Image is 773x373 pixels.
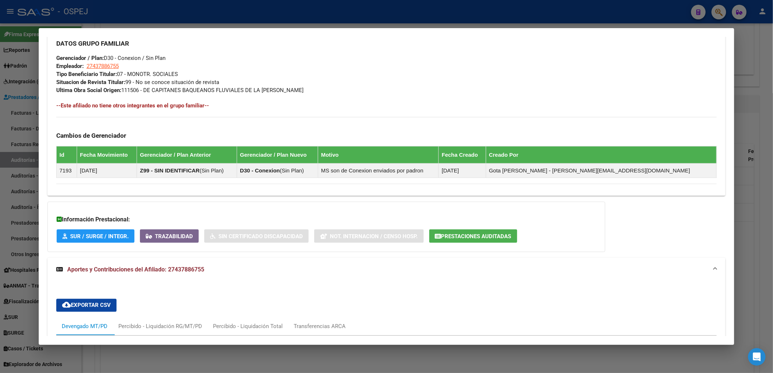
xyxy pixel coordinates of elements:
[56,63,84,69] strong: Empleador:
[204,229,309,243] button: Sin Certificado Discapacidad
[62,301,71,309] mat-icon: cloud_download
[56,55,104,61] strong: Gerenciador / Plan:
[429,229,517,243] button: Prestaciones Auditadas
[77,146,137,163] th: Fecha Movimiento
[486,163,717,178] td: Gota [PERSON_NAME] - [PERSON_NAME][EMAIL_ADDRESS][DOMAIN_NAME]
[56,146,77,163] th: Id
[56,299,117,312] button: Exportar CSV
[56,87,121,94] strong: Ultima Obra Social Origen:
[137,163,237,178] td: ( )
[56,39,717,47] h3: DATOS GRUPO FAMILIAR
[439,163,486,178] td: [DATE]
[318,146,438,163] th: Motivo
[56,55,165,61] span: D30 - Conexion / Sin Plan
[155,233,193,240] span: Trazabilidad
[218,233,303,240] span: Sin Certificado Discapacidad
[56,163,77,178] td: 7193
[202,167,222,174] span: Sin Plan
[62,302,111,309] span: Exportar CSV
[56,79,125,85] strong: Situacion de Revista Titular:
[56,102,717,110] h4: --Este afiliado no tiene otros integrantes en el grupo familiar--
[294,323,346,331] div: Transferencias ARCA
[486,146,717,163] th: Creado Por
[318,163,438,178] td: MS son de Conexion enviados por padron
[314,229,424,243] button: Not. Internacion / Censo Hosp.
[70,233,129,240] span: SUR / SURGE / INTEGR.
[213,323,283,331] div: Percibido - Liquidación Total
[56,71,117,77] strong: Tipo Beneficiario Titular:
[240,167,280,174] strong: D30 - Conexion
[56,87,304,94] span: 111506 - DE CAPITANES BAQUEANOS FLUVIALES DE LA [PERSON_NAME]
[118,323,202,331] div: Percibido - Liquidación RG/MT/PD
[87,63,119,69] span: 27437886755
[67,266,204,273] span: Aportes y Contribuciones del Afiliado: 27437886755
[140,167,199,174] strong: Z99 - SIN IDENTIFICAR
[140,229,199,243] button: Trazabilidad
[57,215,596,224] h3: Información Prestacional:
[47,258,726,281] mat-expansion-panel-header: Aportes y Contribuciones del Afiliado: 27437886755
[237,163,318,178] td: ( )
[282,167,302,174] span: Sin Plan
[237,146,318,163] th: Gerenciador / Plan Nuevo
[56,132,717,140] h3: Cambios de Gerenciador
[330,233,418,240] span: Not. Internacion / Censo Hosp.
[56,79,219,85] span: 99 - No se conoce situación de revista
[62,323,107,331] div: Devengado MT/PD
[439,146,486,163] th: Fecha Creado
[57,229,134,243] button: SUR / SURGE / INTEGR.
[137,146,237,163] th: Gerenciador / Plan Anterior
[441,233,511,240] span: Prestaciones Auditadas
[748,348,766,366] div: Open Intercom Messenger
[77,163,137,178] td: [DATE]
[56,71,178,77] span: 07 - MONOTR. SOCIALES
